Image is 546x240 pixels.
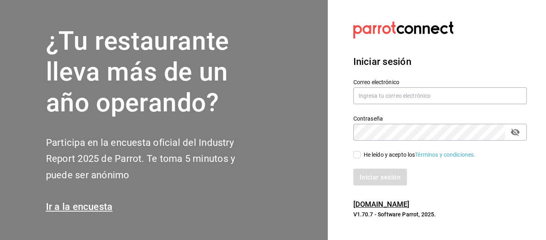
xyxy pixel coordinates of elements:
[353,115,383,122] font: Contraseña
[508,125,522,139] button: campo de contraseña
[353,211,436,218] font: V1.70.7 - Software Parrot, 2025.
[353,87,527,104] input: Ingresa tu correo electrónico
[415,151,475,158] a: Términos y condiciones.
[46,201,113,212] a: Ir a la encuesta
[353,79,399,85] font: Correo electrónico
[46,26,229,118] font: ¿Tu restaurante lleva más de un año operando?
[46,137,235,181] font: Participa en la encuesta oficial del Industry Report 2025 de Parrot. Te toma 5 minutos y puede se...
[353,56,411,67] font: Iniciar sesión
[353,200,410,208] a: [DOMAIN_NAME]
[364,151,415,158] font: He leído y acepto los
